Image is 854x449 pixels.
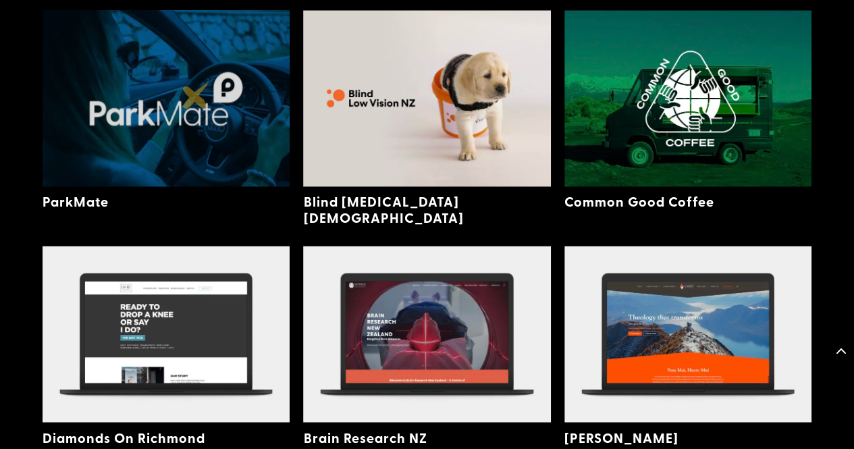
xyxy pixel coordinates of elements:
[43,192,109,211] a: ParkMate
[303,192,463,227] a: Blind [MEDICAL_DATA][DEMOGRAPHIC_DATA]
[564,10,811,186] img: Common Good Coffee
[303,246,550,422] img: Brain Research NZ
[43,427,205,446] a: Diamonds On Richmond
[564,246,811,422] img: Carey Baptist College
[303,427,427,446] a: Brain Research NZ
[43,246,290,422] img: Diamonds On Richmond
[43,10,290,186] img: ParkMate
[303,10,550,186] img: Blind Low Vision NZ
[564,192,714,211] a: Common Good Coffee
